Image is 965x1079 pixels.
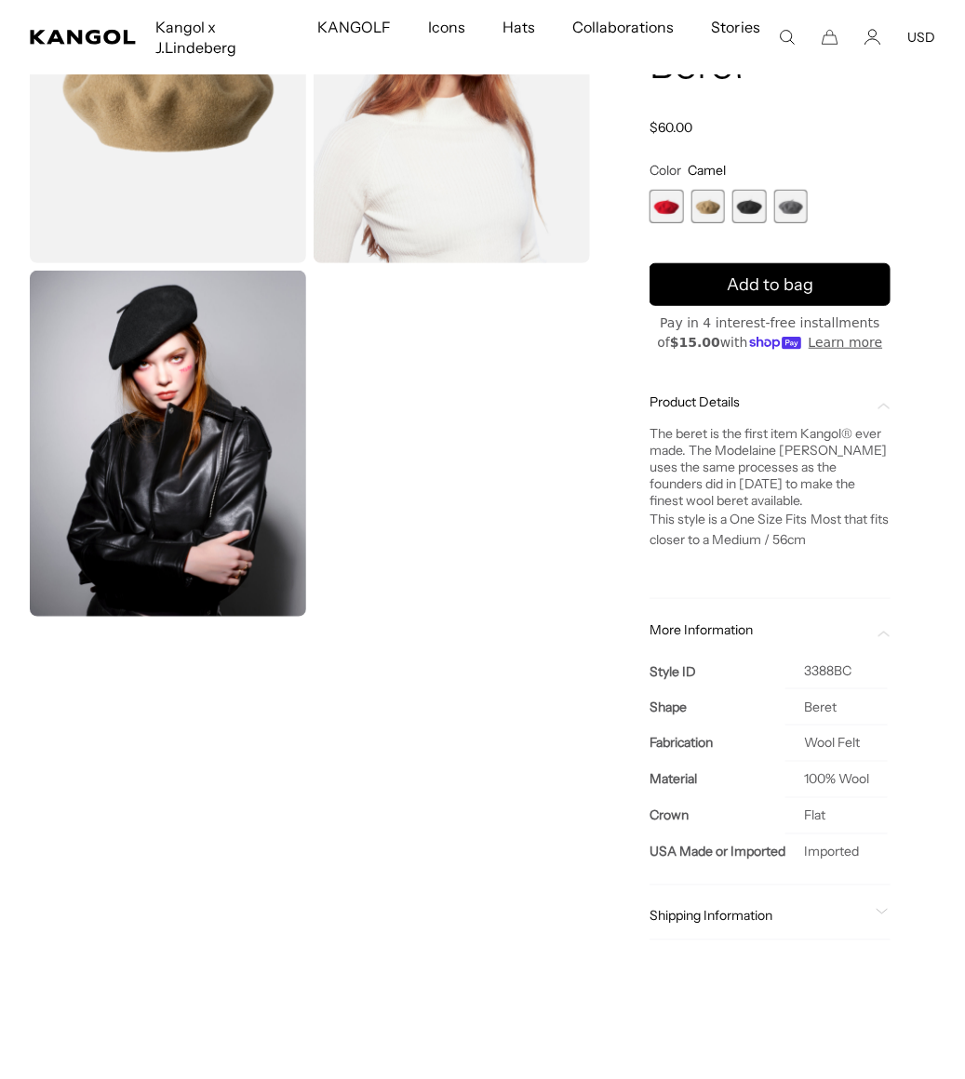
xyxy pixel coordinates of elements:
label: Black [732,190,766,223]
summary: Search here [779,29,796,46]
a: Kangol [30,30,137,45]
span: Shipping Information [650,908,868,925]
label: Dark Flannel [774,190,808,223]
p: This style is a One Size Fits Most that fits closer to a Medium / 56cm [650,509,891,550]
span: Add to bag [727,273,813,298]
button: Cart [822,29,838,46]
span: Product Details [650,393,868,410]
a: Account [864,29,881,46]
td: 100% Wool [785,762,888,798]
th: USA Made or Imported [650,834,785,871]
button: Add to bag [650,263,891,306]
button: USD [907,29,935,46]
th: Material [650,762,785,798]
td: Flat [785,798,888,834]
div: 2 of 4 [691,190,725,223]
td: Beret [785,689,888,726]
td: Imported [785,834,888,871]
span: Camel [688,162,726,179]
th: Fabrication [650,726,785,762]
th: Style ID [650,653,785,689]
td: 3388BC [785,653,888,689]
span: Color [650,162,681,179]
th: Crown [650,798,785,834]
label: Red [650,190,683,223]
th: Shape [650,689,785,726]
img: modelaine beret black [30,271,306,616]
div: 4 of 4 [774,190,808,223]
div: The beret is the first item Kangol® ever made. The Modelaine [PERSON_NAME] uses the same processe... [650,425,891,583]
span: More Information [650,621,868,638]
span: $60.00 [650,119,692,136]
div: 3 of 4 [732,190,766,223]
label: Camel [691,190,725,223]
div: 1 of 4 [650,190,683,223]
td: Wool Felt [785,726,888,762]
